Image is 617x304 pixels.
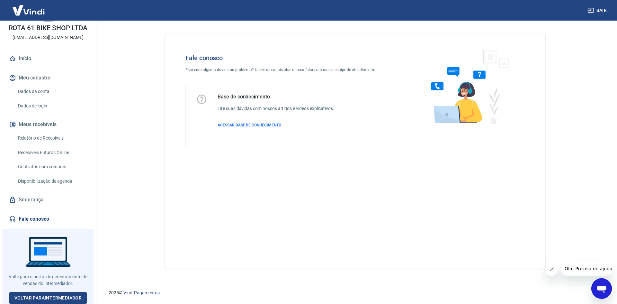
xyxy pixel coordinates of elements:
[218,105,334,112] h6: Tire suas dúvidas com nossos artigos e vídeos explicativos.
[15,160,88,173] a: Contratos com credores
[15,175,88,188] a: Disponibilização de agenda
[15,132,88,145] a: Relatório de Recebíveis
[586,5,609,16] button: Sair
[545,263,558,276] iframe: Fechar mensagem
[218,123,281,127] span: ACESSAR BASE DE CONHECIMENTO
[9,292,87,304] a: Voltar paraIntermediador
[8,51,88,66] a: Início
[8,71,88,85] button: Meu cadastro
[15,146,88,159] a: Recebíveis Futuros Online
[9,25,88,32] p: ROTA 61 BIKE SHOP LTDA
[8,212,88,226] a: Fale conosco
[8,0,49,20] img: Vindi
[218,94,334,100] h5: Base de conhecimento
[8,193,88,207] a: Segurança
[123,290,160,295] a: Vindi Pagamentos
[8,117,88,132] button: Meus recebíveis
[13,34,84,41] p: [EMAIL_ADDRESS][DOMAIN_NAME]
[418,44,516,130] img: Fale conosco
[591,278,612,299] iframe: Botão para abrir a janela de mensagens
[218,122,334,128] a: ACESSAR BASE DE CONHECIMENTO
[561,262,612,276] iframe: Mensagem da empresa
[4,5,54,10] span: Olá! Precisa de ajuda?
[185,54,389,62] h4: Fale conosco
[15,85,88,98] a: Dados da conta
[185,67,389,73] p: Está com alguma dúvida ou problema? Utilize os canais abaixo para falar com nossa equipe de atend...
[15,99,88,113] a: Dados de login
[109,290,602,296] p: 2025 ©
